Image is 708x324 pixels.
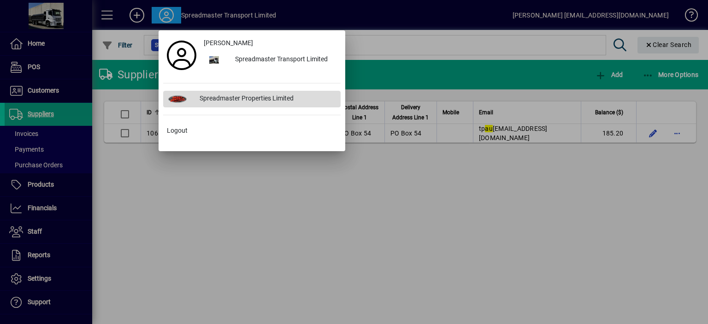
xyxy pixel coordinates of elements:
a: [PERSON_NAME] [200,35,341,52]
button: Spreadmaster Properties Limited [163,91,341,107]
span: [PERSON_NAME] [204,38,253,48]
button: Spreadmaster Transport Limited [200,52,341,68]
div: Spreadmaster Transport Limited [228,52,341,68]
button: Logout [163,123,341,139]
span: Logout [167,126,188,135]
div: Spreadmaster Properties Limited [192,91,341,107]
a: Profile [163,47,200,64]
